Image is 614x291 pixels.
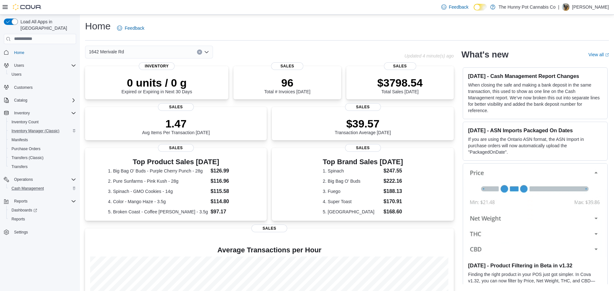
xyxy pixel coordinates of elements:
[6,206,79,215] a: Dashboards
[345,144,381,152] span: Sales
[1,48,79,57] button: Home
[12,176,76,183] span: Operations
[572,3,609,11] p: [PERSON_NAME]
[12,49,27,57] a: Home
[12,72,21,77] span: Users
[9,206,40,214] a: Dashboards
[9,136,76,144] span: Manifests
[323,209,381,215] dt: 5. [GEOGRAPHIC_DATA]
[384,62,416,70] span: Sales
[9,127,76,135] span: Inventory Manager (Classic)
[108,209,208,215] dt: 5. Broken Coast - Coffee [PERSON_NAME] - 3.5g
[345,103,381,111] span: Sales
[12,137,28,142] span: Manifests
[6,70,79,79] button: Users
[468,127,602,134] h3: [DATE] - ASN Imports Packaged On Dates
[108,198,208,205] dt: 4. Color - Mango Haze - 3.5g
[323,198,381,205] dt: 4. Super Toast
[335,117,391,135] div: Transaction Average [DATE]
[6,126,79,135] button: Inventory Manager (Classic)
[468,262,602,269] h3: [DATE] - Product Filtering in Beta in v1.32
[108,188,208,195] dt: 3. Spinach - GMO Cookies - 14g
[468,136,602,155] p: If you are using the Ontario ASN format, the ASN Import in purchase orders will now automatically...
[14,85,33,90] span: Customers
[12,186,44,191] span: Cash Management
[12,228,76,236] span: Settings
[108,168,208,174] dt: 1. Big Bag O' Buds - Purple Cherry Punch - 28g
[1,83,79,92] button: Customers
[6,215,79,224] button: Reports
[12,197,76,205] span: Reports
[377,76,423,94] div: Total Sales [DATE]
[210,198,244,205] dd: $114.80
[210,177,244,185] dd: $116.96
[9,71,24,78] a: Users
[383,188,403,195] dd: $188.13
[6,118,79,126] button: Inventory Count
[204,50,209,55] button: Open list of options
[605,53,609,57] svg: External link
[18,19,76,31] span: Load All Apps in [GEOGRAPHIC_DATA]
[9,185,76,192] span: Cash Management
[139,62,175,70] span: Inventory
[377,76,423,89] p: $3798.54
[210,208,244,216] dd: $97.17
[9,127,62,135] a: Inventory Manager (Classic)
[405,53,454,58] p: Updated 4 minute(s) ago
[251,225,287,232] span: Sales
[9,215,76,223] span: Reports
[474,4,487,11] input: Dark Mode
[142,117,210,130] p: 1.47
[12,109,32,117] button: Inventory
[383,177,403,185] dd: $222.16
[499,3,555,11] p: The Hunny Pot Cannabis Co
[9,118,76,126] span: Inventory Count
[383,167,403,175] dd: $247.55
[12,119,39,125] span: Inventory Count
[14,50,24,55] span: Home
[383,198,403,205] dd: $170.91
[4,45,76,254] nav: Complex example
[12,155,43,160] span: Transfers (Classic)
[461,50,508,60] h2: What's new
[6,144,79,153] button: Purchase Orders
[125,25,144,31] span: Feedback
[9,145,76,153] span: Purchase Orders
[13,4,42,10] img: Cova
[9,145,43,153] a: Purchase Orders
[12,128,59,134] span: Inventory Manager (Classic)
[90,246,449,254] h4: Average Transactions per Hour
[335,117,391,130] p: $39.57
[12,176,35,183] button: Operations
[558,3,559,11] p: |
[12,208,37,213] span: Dashboards
[1,175,79,184] button: Operations
[12,197,30,205] button: Reports
[9,154,46,162] a: Transfers (Classic)
[12,217,25,222] span: Reports
[9,118,41,126] a: Inventory Count
[6,135,79,144] button: Manifests
[12,109,76,117] span: Inventory
[468,82,602,114] p: When closing the safe and making a bank deposit in the same transaction, this used to show as one...
[12,84,35,91] a: Customers
[1,96,79,105] button: Catalog
[264,76,310,94] div: Total # Invoices [DATE]
[14,111,30,116] span: Inventory
[9,206,76,214] span: Dashboards
[6,153,79,162] button: Transfers (Classic)
[12,96,30,104] button: Catalog
[9,136,30,144] a: Manifests
[323,168,381,174] dt: 1. Spinach
[1,61,79,70] button: Users
[12,164,28,169] span: Transfers
[439,1,471,13] a: Feedback
[449,4,468,10] span: Feedback
[114,22,147,34] a: Feedback
[323,158,403,166] h3: Top Brand Sales [DATE]
[12,96,76,104] span: Catalog
[9,154,76,162] span: Transfers (Classic)
[323,188,381,195] dt: 3. Fuego
[14,199,28,204] span: Reports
